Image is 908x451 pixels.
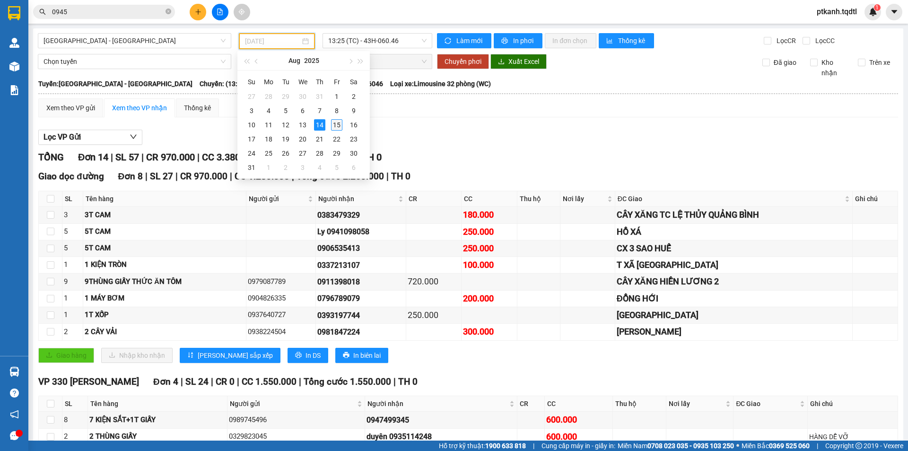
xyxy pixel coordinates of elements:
[297,133,308,145] div: 20
[501,37,509,45] span: printer
[463,225,515,239] div: 250.000
[297,91,308,102] div: 30
[563,194,605,204] span: Nơi lấy
[311,89,328,104] td: 2025-07-31
[353,350,381,361] span: In biên lai
[541,441,615,451] span: Cung cấp máy in - giấy in:
[248,276,314,288] div: 0979087789
[260,74,277,89] th: Mo
[311,160,328,175] td: 2025-09-04
[243,118,260,132] td: 2025-08-10
[317,209,404,221] div: 0383479329
[217,9,223,15] span: file-add
[317,310,404,321] div: 0393197744
[462,191,517,207] th: CC
[190,4,206,20] button: plus
[85,293,244,304] div: 1 MÁY BƠM
[230,398,355,409] span: Người gửi
[130,133,137,141] span: down
[331,119,342,131] div: 15
[10,389,19,398] span: question-circle
[243,146,260,160] td: 2025-08-24
[62,396,88,412] th: SL
[230,171,232,182] span: |
[64,415,86,426] div: 8
[288,51,300,70] button: Aug
[242,376,297,387] span: CC 1.550.000
[288,348,328,363] button: printerIn DS
[198,350,273,361] span: [PERSON_NAME] sắp xếp
[9,62,19,71] img: warehouse-icon
[865,57,894,68] span: Trên xe
[314,133,325,145] div: 21
[229,415,363,426] div: 0989745496
[314,105,325,116] div: 7
[294,74,311,89] th: We
[317,242,404,254] div: 0906535413
[277,160,294,175] td: 2025-09-02
[463,325,515,338] div: 300.000
[10,431,19,440] span: message
[331,162,342,173] div: 5
[294,89,311,104] td: 2025-07-30
[328,74,345,89] th: Fr
[390,79,491,89] span: Loại xe: Limousine 32 phòng (WC)
[64,327,81,338] div: 2
[809,432,896,442] div: HÀNG DỄ VỠ
[618,441,734,451] span: Miền Nam
[9,367,19,377] img: warehouse-icon
[345,146,362,160] td: 2025-08-30
[508,56,539,67] span: Xuất Excel
[9,85,19,95] img: solution-icon
[314,148,325,159] div: 28
[263,91,274,102] div: 28
[234,4,250,20] button: aim
[456,35,484,46] span: Làm mới
[180,348,280,363] button: sort-ascending[PERSON_NAME] sắp xếp
[65,63,72,70] span: environment
[617,309,851,322] div: [GEOGRAPHIC_DATA]
[187,352,194,359] span: sort-ascending
[856,442,862,449] span: copyright
[277,146,294,160] td: 2025-08-26
[112,103,167,113] div: Xem theo VP nhận
[263,148,274,159] div: 25
[64,243,81,254] div: 5
[181,376,183,387] span: |
[246,91,257,102] div: 27
[64,226,81,238] div: 5
[348,133,359,145] div: 23
[311,118,328,132] td: 2025-08-14
[617,325,851,338] div: [PERSON_NAME]
[8,6,20,20] img: logo-vxr
[180,171,227,182] span: CR 970.000
[617,242,851,255] div: CX 3 SAO HUẾ
[248,327,314,338] div: 0938224504
[294,104,311,118] td: 2025-08-06
[463,242,515,255] div: 250.000
[237,376,239,387] span: |
[235,171,289,182] span: CC 1.280.000
[328,89,345,104] td: 2025-08-01
[742,441,810,451] span: Miền Bắc
[280,148,291,159] div: 26
[513,35,535,46] span: In phơi
[85,259,244,271] div: 1 KIỆN TRÒN
[345,74,362,89] th: Sa
[277,89,294,104] td: 2025-07-29
[328,34,427,48] span: 13:25 (TC) - 43H-060.46
[65,63,124,81] b: Bến xe An Sương - Quận 12
[345,104,362,118] td: 2025-08-09
[393,376,396,387] span: |
[238,9,245,15] span: aim
[5,5,137,40] li: Tân Quang Dũng Thành Liên
[78,151,108,163] span: Đơn 14
[299,376,301,387] span: |
[617,275,851,288] div: CÂY XĂNG HIỀN LƯƠNG 2
[317,326,404,338] div: 0981847224
[345,160,362,175] td: 2025-09-06
[869,8,877,16] img: icon-new-feature
[38,130,142,145] button: Lọc VP Gửi
[331,91,342,102] div: 1
[260,160,277,175] td: 2025-09-01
